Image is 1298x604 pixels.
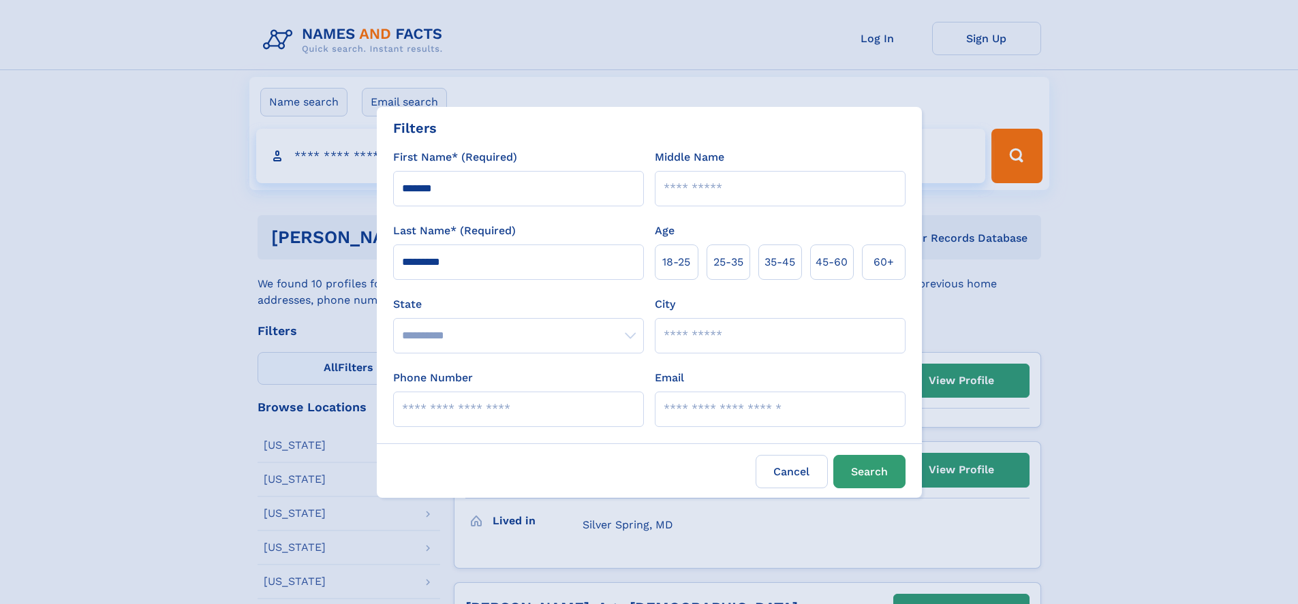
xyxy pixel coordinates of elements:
[756,455,828,488] label: Cancel
[655,223,675,239] label: Age
[655,296,675,313] label: City
[393,223,516,239] label: Last Name* (Required)
[874,254,894,270] span: 60+
[764,254,795,270] span: 35‑45
[816,254,848,270] span: 45‑60
[655,149,724,165] label: Middle Name
[655,370,684,386] label: Email
[393,149,517,165] label: First Name* (Required)
[393,370,473,386] label: Phone Number
[393,296,644,313] label: State
[662,254,690,270] span: 18‑25
[713,254,743,270] span: 25‑35
[833,455,906,488] button: Search
[393,118,437,138] div: Filters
